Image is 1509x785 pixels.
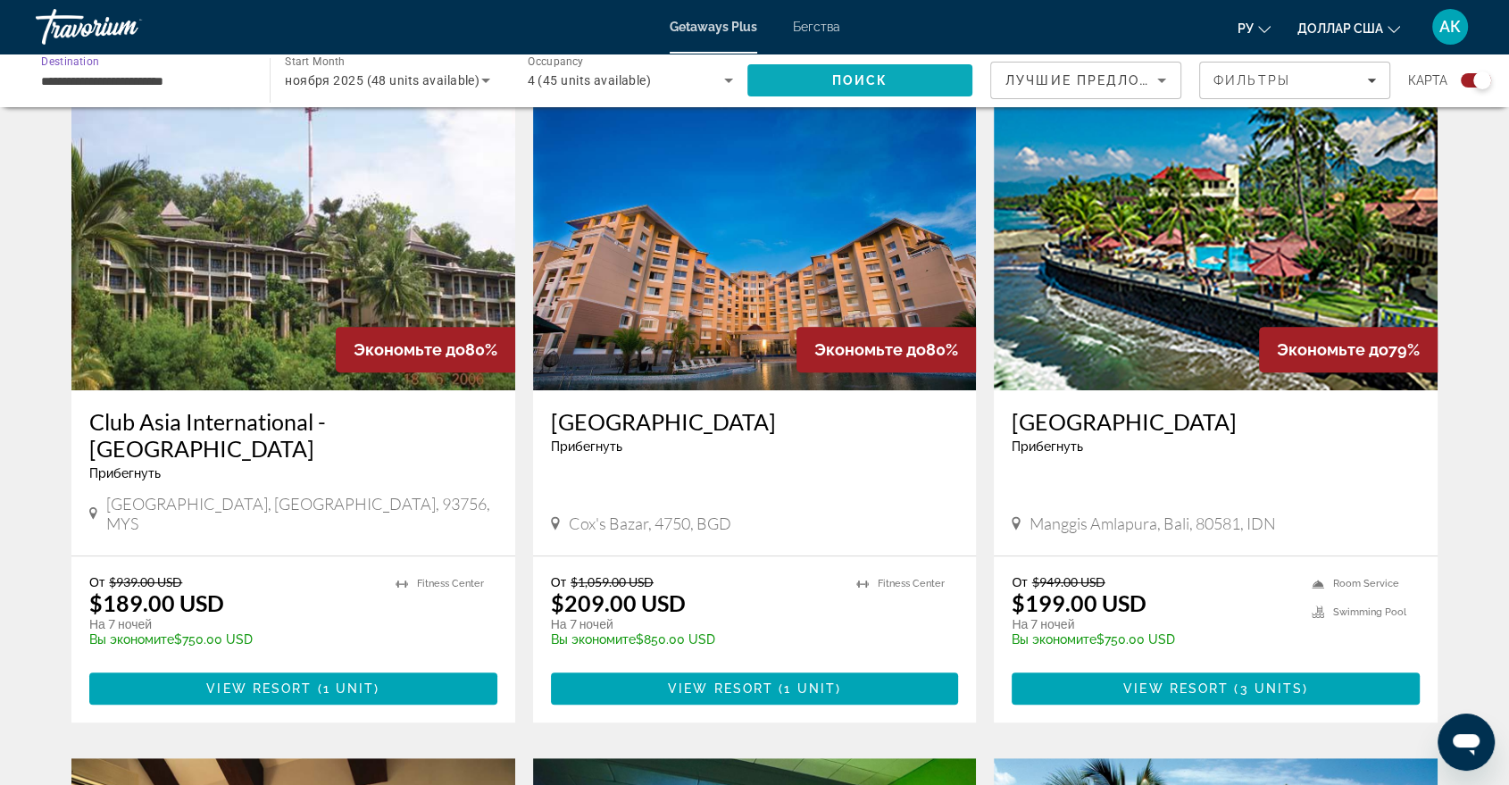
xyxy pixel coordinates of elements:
[1238,15,1271,41] button: Изменить язык
[551,574,566,589] span: От
[89,632,378,647] p: $750.00 USD
[551,408,959,435] a: [GEOGRAPHIC_DATA]
[1199,62,1390,99] button: Filters
[89,616,378,632] p: На 7 ночей
[1032,574,1105,589] span: $949.00 USD
[1012,589,1146,616] p: $199.00 USD
[551,672,959,705] button: View Resort(1 unit)
[89,589,224,616] p: $189.00 USD
[814,340,926,359] span: Экономьте до
[994,104,1438,390] img: Bali Palms Resort
[832,73,888,88] span: Поиск
[773,681,841,696] span: ( )
[89,408,497,462] a: Club Asia International - [GEOGRAPHIC_DATA]
[89,574,104,589] span: От
[1012,672,1420,705] button: View Resort(3 units)
[668,681,773,696] span: View Resort
[1297,21,1383,36] font: доллар США
[551,589,686,616] p: $209.00 USD
[71,104,515,390] img: Club Asia International - Damai Beach Resort
[528,73,652,88] span: 4 (45 units available)
[747,64,972,96] button: Search
[1005,70,1166,91] mat-select: Sort by
[336,327,515,372] div: 80%
[89,672,497,705] button: View Resort(1 unit)
[1408,68,1447,93] span: карта
[109,574,182,589] span: $939.00 USD
[1229,681,1308,696] span: ( )
[1012,574,1027,589] span: От
[1333,606,1406,618] span: Swimming Pool
[41,54,99,67] span: Destination
[106,494,496,533] span: [GEOGRAPHIC_DATA], [GEOGRAPHIC_DATA], 93756, MYS
[1012,616,1294,632] p: На 7 ночей
[1438,714,1495,771] iframe: Кнопка запуска окна обмена сообщениями
[551,439,622,454] span: Прибегнуть
[784,681,836,696] span: 1 unit
[551,632,839,647] p: $850.00 USD
[1277,340,1388,359] span: Экономьте до
[285,55,345,68] span: Start Month
[571,574,654,589] span: $1,059.00 USD
[1427,8,1473,46] button: Меню пользователя
[1297,15,1400,41] button: Изменить валюту
[1012,632,1294,647] p: $750.00 USD
[551,616,839,632] p: На 7 ночей
[528,55,584,68] span: Occupancy
[323,681,375,696] span: 1 unit
[1239,681,1303,696] span: 3 units
[285,73,479,88] span: ноября 2025 (48 units available)
[354,340,465,359] span: Экономьте до
[878,578,945,589] span: Fitness Center
[36,4,214,50] a: Травориум
[533,104,977,390] img: Sea Pearl Beach Resort & Spa
[1030,514,1276,533] span: Manggis Amlapura, Bali, 80581, IDN
[41,71,246,92] input: Select destination
[1012,408,1420,435] a: [GEOGRAPHIC_DATA]
[1123,681,1229,696] span: View Resort
[1259,327,1438,372] div: 79%
[1012,439,1083,454] span: Прибегнуть
[1213,73,1290,88] span: Фильтры
[1012,632,1096,647] span: Вы экономите
[1238,21,1254,36] font: ру
[569,514,731,533] span: Cox's Bazar, 4750, BGD
[1333,578,1399,589] span: Room Service
[417,578,484,589] span: Fitness Center
[670,20,757,34] a: Getaways Plus
[1005,73,1196,88] span: Лучшие предложения
[796,327,976,372] div: 80%
[551,632,636,647] span: Вы экономите
[1439,17,1461,36] font: АК
[793,20,840,34] a: Бегства
[206,681,312,696] span: View Resort
[312,681,379,696] span: ( )
[89,632,174,647] span: Вы экономите
[89,466,161,480] span: Прибегнуть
